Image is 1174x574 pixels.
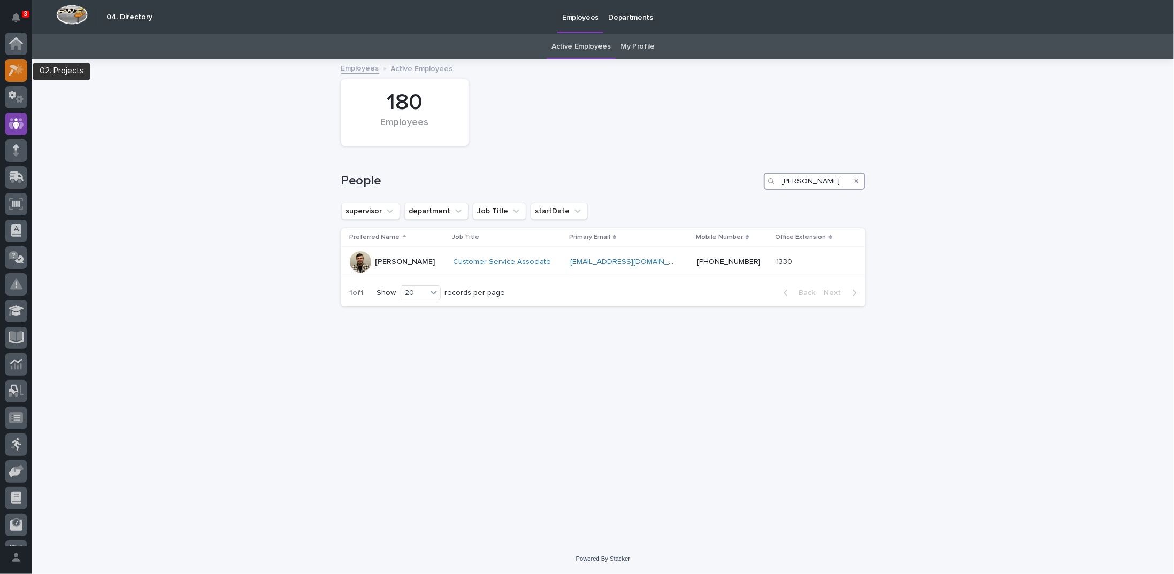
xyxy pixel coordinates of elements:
[445,289,505,298] p: records per page
[764,173,865,190] input: Search
[24,10,27,18] p: 3
[473,203,526,220] button: Job Title
[341,247,865,277] tr: [PERSON_NAME]Customer Service Associate [EMAIL_ADDRESS][DOMAIN_NAME] [PHONE_NUMBER]13301330
[341,61,379,74] a: Employees
[452,231,480,243] p: Job Title
[620,34,655,59] a: My Profile
[56,5,88,25] img: Workspace Logo
[570,258,691,266] a: [EMAIL_ADDRESS][DOMAIN_NAME]
[401,288,427,299] div: 20
[793,289,816,297] span: Back
[350,231,400,243] p: Preferred Name
[820,288,865,298] button: Next
[775,288,820,298] button: Back
[13,13,27,30] div: Notifications3
[341,203,400,220] button: supervisor
[375,258,435,267] p: [PERSON_NAME]
[341,280,373,306] p: 1 of 1
[576,555,630,562] a: Powered By Stacker
[696,231,743,243] p: Mobile Number
[697,258,761,266] a: [PHONE_NUMBER]
[391,62,453,74] p: Active Employees
[106,13,152,22] h2: 04. Directory
[341,173,759,189] h1: People
[454,258,551,267] a: Customer Service Associate
[824,289,848,297] span: Next
[5,6,27,29] button: Notifications
[569,231,610,243] p: Primary Email
[551,34,611,59] a: Active Employees
[404,203,469,220] button: department
[531,203,588,220] button: startDate
[377,289,396,298] p: Show
[359,117,450,139] div: Employees
[776,231,826,243] p: Office Extension
[359,89,450,116] div: 180
[777,255,795,267] p: 1330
